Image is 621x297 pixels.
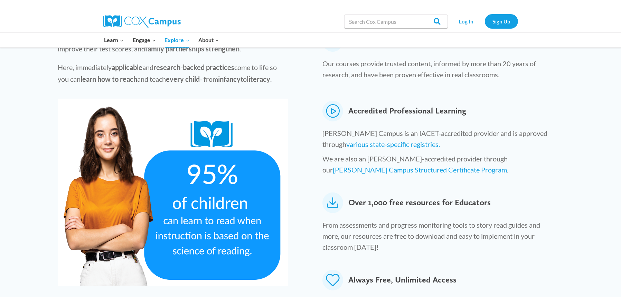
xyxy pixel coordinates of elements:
img: Frame 13 (1) [58,99,288,286]
span: Accredited Professional Learning [348,101,466,121]
button: Child menu of About [194,33,224,47]
nav: Secondary Navigation [451,14,518,28]
span: Always Free, Unlimited Access [348,270,457,290]
strong: every child [166,75,200,83]
a: Sign Up [485,14,518,28]
button: Child menu of Engage [128,33,160,47]
button: Child menu of Explore [160,33,194,47]
a: various state-specific registries. [346,140,440,148]
p: [PERSON_NAME] Campus is an IACET-accredited provider and is approved through [322,128,558,153]
button: Child menu of Learn [100,33,129,47]
a: Log In [451,14,481,28]
strong: family partnerships strengthen [145,44,240,53]
span: Here, immediately and come to life so you can and teach - from to . [58,63,277,83]
nav: Primary Navigation [100,33,224,47]
a: [PERSON_NAME] Campus Structured Certificate Program [333,166,507,174]
span: Over 1,000 free resources for Educators [348,192,491,213]
strong: infancy [218,75,241,83]
p: We are also an [PERSON_NAME]-accredited provider through our . [322,153,558,179]
input: Search Cox Campus [344,14,448,28]
strong: literacy [247,75,271,83]
strong: learn how to reach [81,75,138,83]
p: From assessments and progress monitoring tools to story read guides and more, our resources are f... [322,219,558,256]
strong: applicable [112,63,143,71]
strong: research-backed practices [154,63,235,71]
img: Cox Campus [103,15,181,28]
p: Our courses provide trusted content, informed by more than 20 years of research, and have been pr... [322,58,558,83]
